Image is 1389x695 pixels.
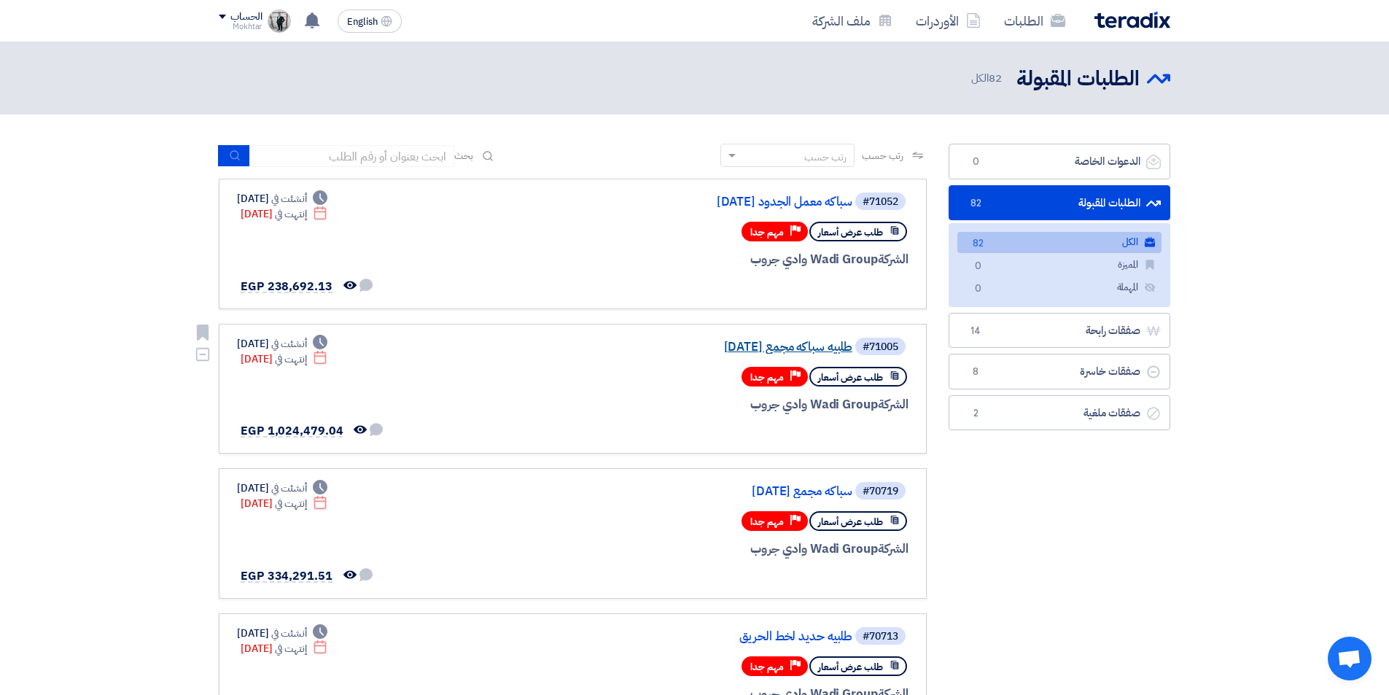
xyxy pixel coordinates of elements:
[957,255,1162,276] a: المميزة
[561,630,852,643] a: طلبيه حديد لخط الحريق
[237,626,327,641] div: [DATE]
[878,250,909,268] span: الشركة
[558,250,909,269] div: Wadi Group وادي جروب
[971,70,1005,87] span: الكل
[818,370,883,384] span: طلب عرض أسعار
[275,496,306,511] span: إنتهت في
[878,540,909,558] span: الشركة
[558,395,909,414] div: Wadi Group وادي جروب
[241,206,327,222] div: [DATE]
[818,515,883,529] span: طلب عرض أسعار
[969,236,987,252] span: 82
[967,155,984,169] span: 0
[949,185,1170,221] a: الطلبات المقبولة82
[250,145,454,167] input: ابحث بعنوان أو رقم الطلب
[241,422,343,440] span: EGP 1,024,479.04
[237,336,327,352] div: [DATE]
[967,365,984,379] span: 8
[818,660,883,674] span: طلب عرض أسعار
[989,70,1002,86] span: 82
[949,395,1170,431] a: صفقات ملغية2
[801,4,904,38] a: ملف الشركة
[750,225,784,239] span: مهم جدا
[237,191,327,206] div: [DATE]
[750,660,784,674] span: مهم جدا
[957,232,1162,253] a: الكل
[967,324,984,338] span: 14
[967,196,984,211] span: 82
[862,148,903,163] span: رتب حسب
[338,9,402,33] button: English
[1328,637,1372,680] a: دردشة مفتوحة
[241,567,332,585] span: EGP 334,291.51
[454,148,473,163] span: بحث
[275,641,306,656] span: إنتهت في
[558,540,909,559] div: Wadi Group وادي جروب
[241,278,332,295] span: EGP 238,692.13
[750,370,784,384] span: مهم جدا
[1094,12,1170,28] img: Teradix logo
[271,481,306,496] span: أنشئت في
[863,342,898,352] div: #71005
[275,352,306,367] span: إنتهت في
[863,486,898,497] div: #70719
[275,206,306,222] span: إنتهت في
[271,191,306,206] span: أنشئت في
[750,515,784,529] span: مهم جدا
[969,282,987,297] span: 0
[878,395,909,413] span: الشركة
[818,225,883,239] span: طلب عرض أسعار
[904,4,992,38] a: الأوردرات
[967,406,984,421] span: 2
[241,496,327,511] div: [DATE]
[347,17,378,27] span: English
[863,632,898,642] div: #70713
[268,9,291,33] img: sd_1660492822385.jpg
[957,277,1162,298] a: المهملة
[949,354,1170,389] a: صفقات خاسرة8
[561,341,852,354] a: طلبيه سباكه مجمع [DATE]
[219,23,262,31] div: Mokhtar
[1016,65,1140,93] h2: الطلبات المقبولة
[237,481,327,496] div: [DATE]
[969,259,987,274] span: 0
[863,197,898,207] div: #71052
[241,352,327,367] div: [DATE]
[271,626,306,641] span: أنشئت في
[949,144,1170,179] a: الدعوات الخاصة0
[804,150,847,165] div: رتب حسب
[241,641,327,656] div: [DATE]
[271,336,306,352] span: أنشئت في
[992,4,1077,38] a: الطلبات
[561,485,852,498] a: سباكه مجمع [DATE]
[561,195,852,209] a: سباكه معمل الجدود [DATE]
[230,11,262,23] div: الحساب
[949,313,1170,349] a: صفقات رابحة14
